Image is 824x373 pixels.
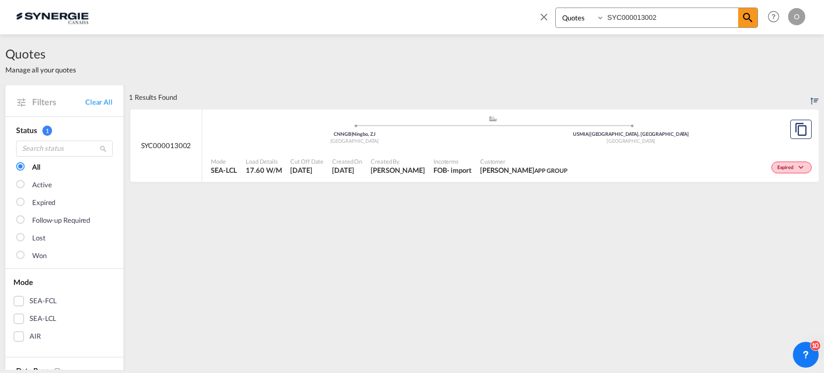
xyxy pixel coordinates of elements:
[371,165,425,175] span: Rosa Ho
[246,166,282,174] span: 17.60 W/M
[788,8,805,25] div: O
[129,85,177,109] div: 1 Results Found
[30,331,41,342] div: AIR
[30,296,57,306] div: SEA-FCL
[13,277,33,287] span: Mode
[433,165,447,175] div: FOB
[32,215,90,226] div: Follow-up Required
[605,8,738,27] input: Enter Quotation Number
[334,131,375,137] span: CNNGB Ningbo, ZJ
[290,165,323,175] span: 4 Jul 2025
[16,5,89,29] img: 1f56c880d42311ef80fc7dca854c8e59.png
[290,157,323,165] span: Cut Off Date
[764,8,783,26] span: Help
[351,131,353,137] span: |
[13,331,115,342] md-checkbox: AIR
[32,96,85,108] span: Filters
[130,109,819,182] div: SYC000013002 assets/icons/custom/ship-fill.svgassets/icons/custom/roll-o-plane.svgOriginNingbo, Z...
[32,162,40,173] div: All
[794,123,807,136] md-icon: assets/icons/custom/copyQuote.svg
[811,85,819,109] div: Sort by: Created On
[42,126,52,136] span: 1
[332,165,362,175] span: 4 Jul 2025
[573,131,689,137] span: USMIA [GEOGRAPHIC_DATA], [GEOGRAPHIC_DATA]
[5,45,76,62] span: Quotes
[480,165,568,175] span: Ivy Jiang APP GROUP
[16,125,113,136] div: Status 1
[738,8,757,27] span: icon-magnify
[13,313,115,324] md-checkbox: SEA-LCL
[764,8,788,27] div: Help
[607,138,655,144] span: [GEOGRAPHIC_DATA]
[85,97,113,107] a: Clear All
[433,157,472,165] span: Incoterms
[771,162,812,173] div: Change Status Here
[447,165,472,175] div: - import
[487,116,499,121] md-icon: assets/icons/custom/ship-fill.svg
[538,8,555,33] span: icon-close
[538,11,550,23] md-icon: icon-close
[30,313,56,324] div: SEA-LCL
[741,11,754,24] md-icon: icon-magnify
[588,131,590,137] span: |
[13,296,115,306] md-checkbox: SEA-FCL
[790,120,812,139] button: Copy Quote
[32,180,51,191] div: Active
[32,198,55,208] div: Expired
[777,164,796,172] span: Expired
[796,165,809,171] md-icon: icon-chevron-down
[99,145,107,153] md-icon: icon-magnify
[211,165,237,175] span: SEA-LCL
[211,157,237,165] span: Mode
[480,157,568,165] span: Customer
[433,165,472,175] div: FOB import
[16,126,36,135] span: Status
[371,157,425,165] span: Created By
[246,157,282,165] span: Load Details
[141,141,192,150] span: SYC000013002
[32,233,46,244] div: Lost
[332,157,362,165] span: Created On
[330,138,379,144] span: [GEOGRAPHIC_DATA]
[32,251,47,261] div: Won
[5,65,76,75] span: Manage all your quotes
[534,167,568,174] span: APP GROUP
[16,141,113,157] input: Search status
